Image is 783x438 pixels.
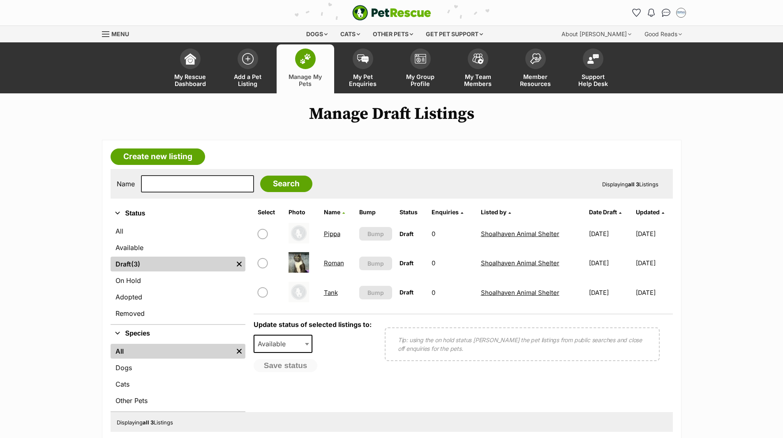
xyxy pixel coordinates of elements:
[289,282,309,302] img: Tank
[589,209,617,216] span: translation missing: en.admin.listings.index.attributes.date_draft
[460,73,497,87] span: My Team Members
[111,222,245,324] div: Status
[481,289,559,297] a: Shoalhaven Animal Shelter
[233,344,245,359] a: Remove filter
[602,181,658,188] span: Displaying Listings
[324,230,340,238] a: Pippa
[674,6,688,19] button: My account
[111,393,245,408] a: Other Pets
[648,9,654,17] img: notifications-46538b983faf8c2785f20acdc204bb7945ddae34d4c08c2a6579f10ce5e182be.svg
[517,73,554,87] span: Member Resources
[324,209,340,216] span: Name
[481,259,559,267] a: Shoalhaven Animal Shelter
[428,249,477,277] td: 0
[630,6,643,19] a: Favourites
[398,336,647,353] p: Tip: using the on hold status [PERSON_NAME] the pet listings from public searches and close off e...
[472,53,484,64] img: team-members-icon-5396bd8760b3fe7c0b43da4ab00e1e3bb1a5d9ba89233759b79545d2d3fc5d0d.svg
[639,26,688,42] div: Good Reads
[420,26,489,42] div: Get pet support
[636,249,672,277] td: [DATE]
[660,6,673,19] a: Conversations
[254,206,284,219] th: Select
[287,73,324,87] span: Manage My Pets
[254,320,372,329] label: Update status of selected listings to:
[400,289,413,296] span: Draft
[254,359,318,372] button: Save status
[589,209,621,216] a: Date Draft
[352,5,431,21] img: logo-e224e6f780fb5917bec1dbf3a21bbac754714ae5b6737aabdf751b685950b380.svg
[481,230,559,238] a: Shoalhaven Animal Shelter
[400,230,413,237] span: Draft
[335,26,366,42] div: Cats
[300,26,333,42] div: Dogs
[260,176,312,192] input: Search
[428,220,477,248] td: 0
[636,220,672,248] td: [DATE]
[111,208,245,219] button: Status
[233,257,245,271] a: Remove filter
[117,419,173,426] span: Displaying Listings
[111,360,245,375] a: Dogs
[324,289,338,297] a: Tank
[449,44,507,93] a: My Team Members
[677,9,685,17] img: Jodie Parnell profile pic
[111,377,245,392] a: Cats
[392,44,449,93] a: My Group Profile
[359,257,392,270] button: Bump
[277,44,334,93] a: Manage My Pets
[111,328,245,339] button: Species
[367,26,419,42] div: Other pets
[300,53,311,64] img: manage-my-pets-icon-02211641906a0b7f246fdf0571729dbe1e7629f14944591b6c1af311fb30b64b.svg
[289,223,309,243] img: Pippa
[481,209,511,216] a: Listed by
[111,306,245,321] a: Removed
[344,73,381,87] span: My Pet Enquiries
[630,6,688,19] ul: Account quick links
[356,206,395,219] th: Bump
[428,278,477,307] td: 0
[636,209,660,216] span: Updated
[117,180,135,188] label: Name
[432,209,463,216] a: Enquiries
[285,206,319,219] th: Photo
[645,6,658,19] button: Notifications
[530,53,541,64] img: member-resources-icon-8e73f808a243e03378d46382f2149f9095a855e16c252ad45f914b54edf8863c.svg
[229,73,266,87] span: Add a Pet Listing
[400,260,413,267] span: Draft
[367,229,384,238] span: Bump
[324,259,344,267] a: Roman
[415,54,426,64] img: group-profile-icon-3fa3cf56718a62981997c0bc7e787c4b2cf8bcc04b72c1350f741eb67cf2f40e.svg
[111,344,233,359] a: All
[662,9,670,17] img: chat-41dd97257d64d25036548639549fe6c8038ab92f7586957e7f3b1b290dea8141.svg
[586,249,635,277] td: [DATE]
[131,259,140,269] span: (3)
[334,44,392,93] a: My Pet Enquiries
[111,290,245,304] a: Adopted
[587,54,599,64] img: help-desk-icon-fdf02630f3aa405de69fd3d07c3f3aa587a6932b1a1747fa1d2bba05be0121f9.svg
[481,209,506,216] span: Listed by
[219,44,277,93] a: Add a Pet Listing
[367,259,384,268] span: Bump
[324,209,345,216] a: Name
[162,44,219,93] a: My Rescue Dashboard
[402,73,439,87] span: My Group Profile
[242,53,254,65] img: add-pet-listing-icon-0afa8454b4691262ce3f59096e99ab1cd57d4a30225e0717b998d2c9b9846f56.svg
[172,73,209,87] span: My Rescue Dashboard
[396,206,427,219] th: Status
[352,5,431,21] a: PetRescue
[111,273,245,288] a: On Hold
[564,44,622,93] a: Support Help Desk
[636,209,664,216] a: Updated
[586,278,635,307] td: [DATE]
[586,220,635,248] td: [DATE]
[111,148,205,165] a: Create new listing
[636,278,672,307] td: [DATE]
[254,335,313,353] span: Available
[359,227,392,241] button: Bump
[143,419,154,426] strong: all 3
[185,53,196,65] img: dashboard-icon-eb2f2d2d3e046f16d808141f083e7271f6b2e854fb5c12c21221c1fb7104beca.svg
[111,240,245,255] a: Available
[357,54,369,63] img: pet-enquiries-icon-7e3ad2cf08bfb03b45e93fb7055b45f3efa6380592205ae92323e6603595dc1f.svg
[102,26,135,41] a: Menu
[432,209,459,216] span: translation missing: en.admin.listings.index.attributes.enquiries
